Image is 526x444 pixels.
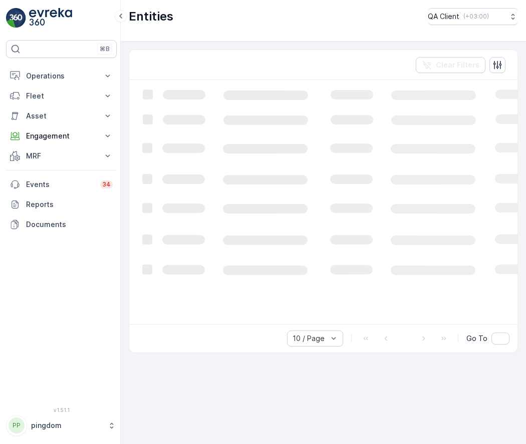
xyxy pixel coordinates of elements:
button: QA Client(+03:00) [428,8,518,25]
div: PP [9,417,25,433]
a: Reports [6,194,117,214]
p: QA Client [428,11,459,21]
p: Documents [26,219,113,229]
p: 34 [102,180,111,188]
p: ( +03:00 ) [463,12,489,20]
p: Entities [129,8,173,24]
button: Asset [6,106,117,126]
a: Documents [6,214,117,234]
a: Events34 [6,174,117,194]
button: Operations [6,66,117,86]
span: v 1.51.1 [6,407,117,413]
img: logo [6,8,26,28]
p: Reports [26,199,113,209]
p: ⌘B [100,45,110,53]
button: Clear Filters [416,57,485,73]
p: Engagement [26,131,97,141]
p: pingdom [31,420,103,430]
button: Engagement [6,126,117,146]
p: Events [26,179,94,189]
img: logo_light-DOdMpM7g.png [29,8,72,28]
span: Go To [466,333,487,343]
p: MRF [26,151,97,161]
p: Clear Filters [436,60,479,70]
p: Operations [26,71,97,81]
p: Fleet [26,91,97,101]
button: Fleet [6,86,117,106]
button: MRF [6,146,117,166]
p: Asset [26,111,97,121]
button: PPpingdom [6,415,117,436]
